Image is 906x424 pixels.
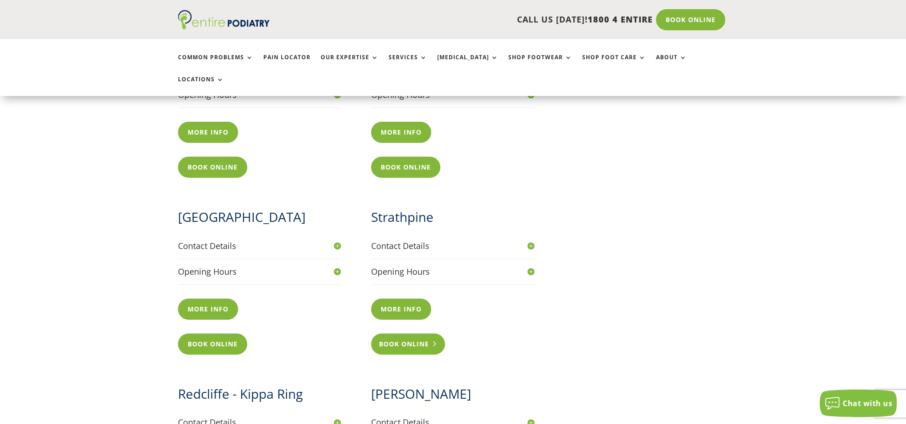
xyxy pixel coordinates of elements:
[263,54,311,74] a: Pain Locator
[582,54,646,74] a: Shop Foot Care
[178,122,238,143] a: More info
[178,334,247,355] a: Book Online
[371,299,431,320] a: More info
[178,385,341,407] h2: Redcliffe - Kippa Ring
[178,157,247,178] a: Book Online
[305,14,653,26] p: CALL US [DATE]!
[371,240,534,252] h4: Contact Details
[178,22,270,31] a: Entire Podiatry
[178,266,341,277] h4: Opening Hours
[843,398,892,408] span: Chat with us
[371,157,440,178] a: Book Online
[178,54,253,74] a: Common Problems
[178,10,270,29] img: logo (1)
[371,385,534,407] h2: [PERSON_NAME]
[508,54,572,74] a: Shop Footwear
[178,299,238,320] a: More info
[588,14,653,25] span: 1800 4 ENTIRE
[178,240,341,252] h4: Contact Details
[178,76,224,96] a: Locations
[371,266,534,277] h4: Opening Hours
[437,54,498,74] a: [MEDICAL_DATA]
[820,390,897,417] button: Chat with us
[371,122,431,143] a: More info
[321,54,378,74] a: Our Expertise
[371,208,534,231] h2: Strathpine
[178,208,341,231] h2: [GEOGRAPHIC_DATA]
[371,334,445,355] a: Book Online
[656,54,687,74] a: About
[389,54,427,74] a: Services
[656,9,725,30] a: Book Online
